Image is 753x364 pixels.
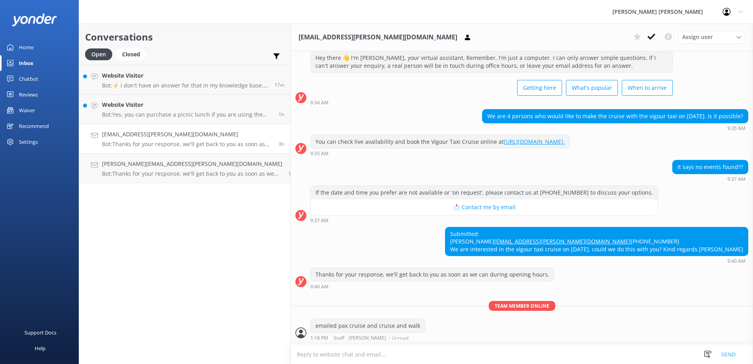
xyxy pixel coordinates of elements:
a: Closed [116,50,150,58]
div: Assign User [678,31,745,43]
div: You can check live availability and book the Vigour Taxi Cruise online at [311,135,569,149]
a: [EMAIL_ADDRESS][PERSON_NAME][DOMAIN_NAME] [494,238,631,245]
div: Recommend [19,118,49,134]
p: Bot: Thanks for your response, we'll get back to you as soon as we can during opening hours. [102,170,282,177]
a: [URL][DOMAIN_NAME]. [504,138,565,145]
div: Sep 19 2025 09:37am (UTC +12:00) Pacific/Auckland [310,217,658,223]
p: Bot: ⚡ I don't have an answer for that in my knowledge base. Please try and rephrase your questio... [102,82,269,89]
a: [EMAIL_ADDRESS][PERSON_NAME][DOMAIN_NAME]Bot:Thanks for your response, we'll get back to you as s... [79,124,290,154]
div: Support Docs [24,325,56,340]
span: Sep 18 2025 06:43pm (UTC +12:00) Pacific/Auckland [288,170,297,177]
strong: 9:40 AM [727,259,746,264]
a: Open [85,50,116,58]
strong: 9:34 AM [310,100,328,105]
span: Sep 19 2025 11:40am (UTC +12:00) Pacific/Auckland [278,111,284,118]
div: Sep 19 2025 01:18pm (UTC +12:00) Pacific/Auckland [310,335,425,340]
div: Thanks for your response, we'll get back to you as soon as we can during opening hours. [311,268,554,281]
strong: 1:18 PM [310,336,328,340]
div: Sep 19 2025 09:37am (UTC +12:00) Pacific/Auckland [672,176,748,182]
div: Sep 19 2025 09:40am (UTC +12:00) Pacific/Auckland [445,258,748,264]
strong: 9:35 AM [310,151,328,156]
div: Help [35,340,46,356]
h4: Website Visitor [102,100,273,109]
div: Open [85,48,112,60]
div: Sep 19 2025 09:35am (UTC +12:00) Pacific/Auckland [310,150,570,156]
span: Sep 19 2025 01:01pm (UTC +12:00) Pacific/Auckland [274,82,284,88]
button: What's popular [566,80,618,96]
h2: Conversations [85,30,284,45]
div: Inbox [19,55,33,71]
button: 📩 Contact me by email [311,199,658,215]
h4: [PERSON_NAME][EMAIL_ADDRESS][PERSON_NAME][DOMAIN_NAME] [102,160,282,168]
div: Sep 19 2025 09:40am (UTC +12:00) Pacific/Auckland [310,284,555,289]
div: Home [19,39,33,55]
strong: 9:37 AM [727,177,746,182]
button: When to arrive [622,80,673,96]
a: [PERSON_NAME][EMAIL_ADDRESS][PERSON_NAME][DOMAIN_NAME]Bot:Thanks for your response, we'll get bac... [79,154,290,183]
button: Getting here [517,80,562,96]
p: Bot: Thanks for your response, we'll get back to you as soon as we can during opening hours. [102,141,273,148]
div: If the date and time you prefer are not available or 'on request', please contact us at [PHONE_NU... [311,186,658,199]
div: Sep 19 2025 09:34am (UTC +12:00) Pacific/Auckland [310,100,673,105]
strong: 9:40 AM [310,284,328,289]
div: Chatbot [19,71,38,87]
div: We are 4 persons who would like to make the cruise with the vigour taxi on [DATE]. Is it possible? [482,110,748,123]
strong: 9:37 AM [310,218,328,223]
span: Assign user [682,33,713,41]
h4: [EMAIL_ADDRESS][PERSON_NAME][DOMAIN_NAME] [102,130,273,139]
span: Team member online [489,301,555,311]
div: Hey there 👋 I'm [PERSON_NAME], your virtual assistant. Remember, I'm just a computer. I can only ... [311,51,672,72]
div: It says no events found?? [673,160,748,174]
div: Waiver [19,102,35,118]
span: • Unread [389,336,408,340]
strong: 9:35 AM [727,126,746,131]
div: Submitted: [PERSON_NAME] [PHONE_NUMBER] We are interested in the vigour taxi cruise on [DATE]. co... [445,227,748,256]
div: Sep 19 2025 09:35am (UTC +12:00) Pacific/Auckland [482,125,748,131]
h4: Website Visitor [102,71,269,80]
span: Staff - [PERSON_NAME] [334,336,386,340]
div: emailed pax cruise and cruise and walk [311,319,425,332]
div: Settings [19,134,38,150]
span: Sep 19 2025 09:40am (UTC +12:00) Pacific/Auckland [278,141,284,147]
p: Bot: Yes, you can purchase a picnic lunch if you are using the water taxi service. You need to or... [102,111,273,118]
img: yonder-white-logo.png [12,13,57,26]
h3: [EMAIL_ADDRESS][PERSON_NAME][DOMAIN_NAME] [299,32,457,43]
a: Website VisitorBot:Yes, you can purchase a picnic lunch if you are using the water taxi service. ... [79,95,290,124]
div: Closed [116,48,146,60]
div: Reviews [19,87,38,102]
a: Website VisitorBot:⚡ I don't have an answer for that in my knowledge base. Please try and rephras... [79,65,290,95]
